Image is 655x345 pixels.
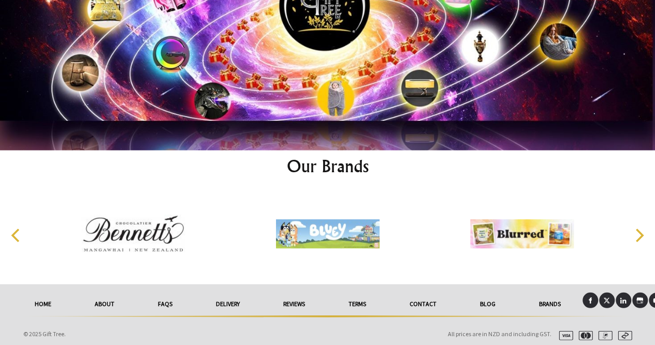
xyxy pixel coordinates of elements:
button: Next [627,224,650,247]
a: Contact [388,293,458,315]
a: FAQs [136,293,194,315]
a: About [73,293,136,315]
a: Terms [327,293,388,315]
span: © 2025 Gift Tree. [23,330,66,338]
a: X (Twitter) [599,293,615,308]
img: Bennetts Chocolates [81,195,185,273]
a: Brands [517,293,583,315]
span: All prices are in NZD and including GST. [448,330,551,338]
button: Previous [5,224,28,247]
img: Blurred [470,195,574,273]
a: delivery [194,293,261,315]
img: mastercard.svg [574,331,593,340]
img: afterpay.svg [614,331,632,340]
img: Bluey [276,195,380,273]
img: paypal.svg [594,331,613,340]
img: visa.svg [555,331,573,340]
a: reviews [261,293,327,315]
a: Facebook [583,293,598,308]
a: HOME [13,293,73,315]
a: LinkedIn [616,293,631,308]
a: Blog [458,293,517,315]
